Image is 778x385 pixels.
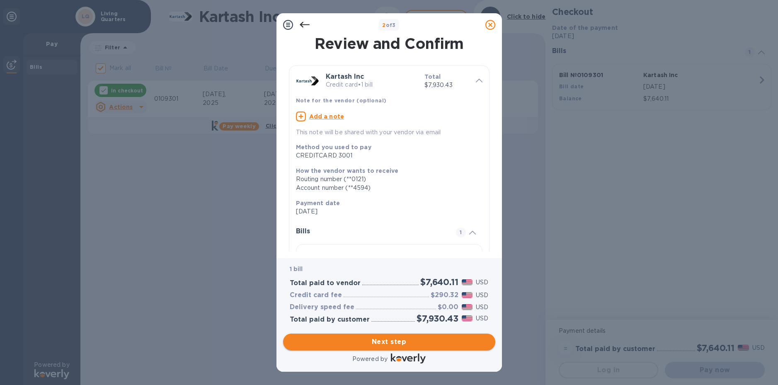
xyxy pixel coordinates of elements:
b: How the vendor wants to receive [296,167,399,174]
p: USD [476,314,488,323]
p: USD [476,278,488,287]
h3: Bills [296,228,446,235]
b: 1 bill [290,266,303,272]
b: of 3 [382,22,396,28]
h3: Total paid to vendor [290,279,361,287]
h2: $7,930.43 [417,313,458,324]
img: USD [462,279,473,285]
span: Next step [290,337,489,347]
p: Bill № 0109301 [303,251,370,259]
span: 1 [456,228,466,237]
p: Powered by [352,355,388,363]
p: This note will be shared with your vendor via email [296,128,482,137]
p: USD [476,291,488,300]
span: 2 [382,22,385,28]
b: Note for the vendor (optional) [296,97,387,104]
button: Next step [283,334,495,350]
p: Credit card • 1 bill [326,80,418,89]
button: Bill №0109301Kartash Inc [296,244,482,291]
u: Add a note [309,113,344,120]
h3: Delivery speed fee [290,303,354,311]
b: Method you used to pay [296,144,371,150]
h3: $0.00 [438,303,458,311]
div: Account number (**4594) [296,184,476,192]
h3: Total paid by customer [290,316,370,324]
img: USD [462,304,473,310]
img: USD [462,315,473,321]
h3: Credit card fee [290,291,342,299]
h1: Review and Confirm [287,35,491,52]
b: Total [424,73,441,80]
p: Kartash Inc [373,251,441,259]
div: CREDITCARD 3001 [296,151,476,160]
img: USD [462,292,473,298]
img: Logo [391,354,426,363]
p: $7,930.43 [424,81,469,90]
div: Routing number (**0121) [296,175,476,184]
p: USD [476,303,488,312]
div: Kartash IncCredit card•1 billTotal$7,930.43Note for the vendor (optional)Add a noteThis note will... [296,73,482,137]
b: Kartash Inc [326,73,364,80]
h2: $7,640.11 [420,277,458,287]
h3: $290.32 [431,291,458,299]
b: Payment date [296,200,340,206]
p: [DATE] [296,207,476,216]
